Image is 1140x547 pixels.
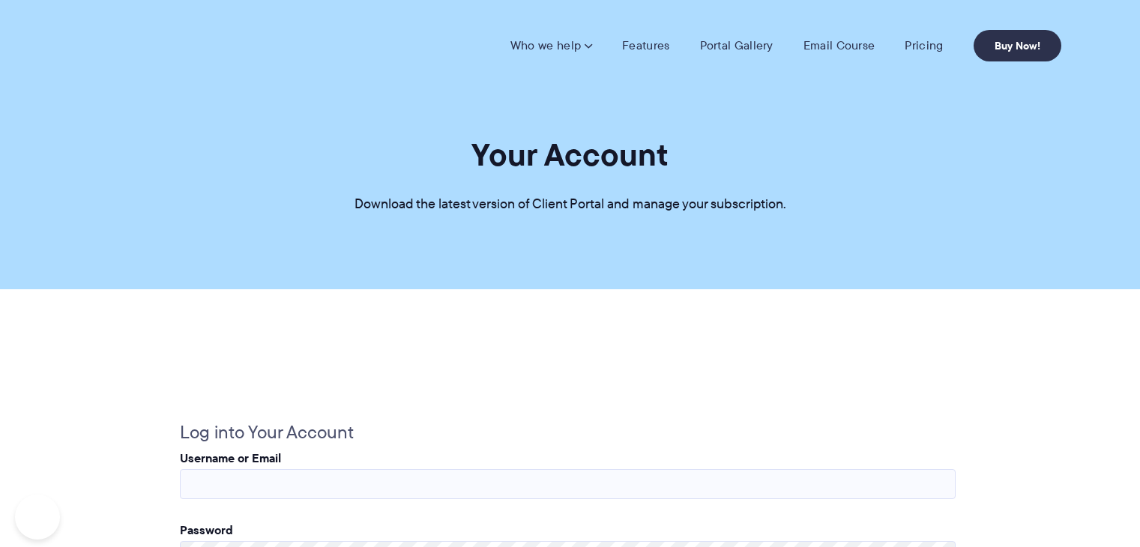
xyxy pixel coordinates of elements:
legend: Log into Your Account [180,417,354,448]
a: Who we help [510,38,592,53]
a: Features [622,38,669,53]
iframe: Toggle Customer Support [15,495,60,540]
a: Buy Now! [974,30,1061,61]
h1: Your Account [471,135,669,175]
label: Password [180,521,233,539]
a: Portal Gallery [700,38,773,53]
label: Username or Email [180,449,281,467]
a: Pricing [905,38,943,53]
p: Download the latest version of Client Portal and manage your subscription. [355,193,786,216]
a: Email Course [803,38,875,53]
